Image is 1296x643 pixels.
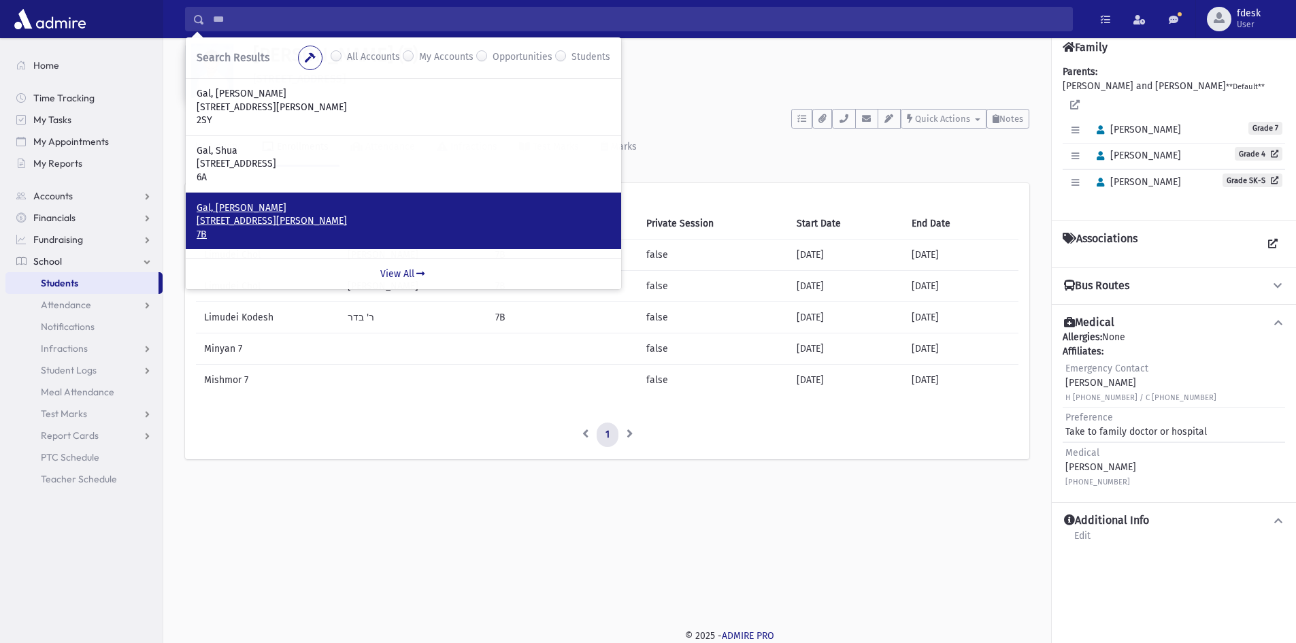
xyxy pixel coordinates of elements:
[487,302,547,333] td: 7B
[493,50,552,66] label: Opportunities
[205,7,1072,31] input: Search
[5,294,163,316] a: Attendance
[1065,446,1136,489] div: [PERSON_NAME]
[5,468,163,490] a: Teacher Schedule
[197,87,610,127] a: Gal, [PERSON_NAME] [STREET_ADDRESS][PERSON_NAME] 2SY
[903,365,1018,396] td: [DATE]
[253,44,1029,67] h1: [PERSON_NAME] (7)
[41,342,88,355] span: Infractions
[788,208,904,240] th: Start Date
[5,446,163,468] a: PTC Schedule
[1065,447,1099,459] span: Medical
[571,50,610,66] label: Students
[186,258,621,289] a: View All
[41,364,97,376] span: Student Logs
[1063,330,1285,491] div: None
[5,87,163,109] a: Time Tracking
[197,144,610,184] a: Gal, Shua [STREET_ADDRESS] 6A
[5,381,163,403] a: Meal Attendance
[197,114,610,127] p: 2SY
[197,228,610,242] p: 7B
[1063,279,1285,293] button: Bus Routes
[33,233,83,246] span: Fundraising
[1065,410,1207,439] div: Take to family doctor or hospital
[33,190,73,202] span: Accounts
[5,131,163,152] a: My Appointments
[1248,122,1282,135] span: Grade 7
[41,429,99,442] span: Report Cards
[197,201,610,215] p: Gal, [PERSON_NAME]
[1235,147,1282,161] a: Grade 4
[196,365,339,396] td: Mishmor 7
[33,114,71,126] span: My Tasks
[1091,124,1181,135] span: [PERSON_NAME]
[253,72,1029,85] h6: [STREET_ADDRESS]
[11,5,89,33] img: AdmirePro
[1091,150,1181,161] span: [PERSON_NAME]
[915,114,970,124] span: Quick Actions
[986,109,1029,129] button: Notes
[1237,19,1261,30] span: User
[5,185,163,207] a: Accounts
[5,403,163,425] a: Test Marks
[41,408,87,420] span: Test Marks
[1064,316,1114,330] h4: Medical
[638,271,788,302] td: false
[1065,478,1130,487] small: [PHONE_NUMBER]
[788,271,904,302] td: [DATE]
[339,302,487,333] td: ר' בדר
[903,208,1018,240] th: End Date
[185,629,1274,643] div: © 2025 -
[1063,316,1285,330] button: Medical
[5,109,163,131] a: My Tasks
[999,114,1023,124] span: Notes
[185,44,239,98] img: +qshv8=
[41,299,91,311] span: Attendance
[41,473,117,485] span: Teacher Schedule
[638,240,788,271] td: false
[41,277,78,289] span: Students
[1063,41,1108,54] h4: Family
[901,109,986,129] button: Quick Actions
[5,152,163,174] a: My Reports
[5,207,163,229] a: Financials
[33,255,62,267] span: School
[903,302,1018,333] td: [DATE]
[1063,331,1102,343] b: Allergies:
[788,333,904,365] td: [DATE]
[722,630,774,642] a: ADMIRE PRO
[197,51,269,64] span: Search Results
[1065,363,1148,374] span: Emergency Contact
[1261,232,1285,257] a: View all Associations
[41,451,99,463] span: PTC Schedule
[1237,8,1261,19] span: fdesk
[197,87,610,101] p: Gal, [PERSON_NAME]
[1063,66,1097,78] b: Parents:
[1063,232,1137,257] h4: Associations
[788,240,904,271] td: [DATE]
[196,302,339,333] td: Limudei Kodesh
[788,365,904,396] td: [DATE]
[33,212,76,224] span: Financials
[903,271,1018,302] td: [DATE]
[1064,279,1129,293] h4: Bus Routes
[638,365,788,396] td: false
[1063,65,1285,210] div: [PERSON_NAME] and [PERSON_NAME]
[1065,393,1216,402] small: H [PHONE_NUMBER] / C [PHONE_NUMBER]
[419,50,473,66] label: My Accounts
[903,333,1018,365] td: [DATE]
[638,302,788,333] td: false
[597,423,618,447] a: 1
[788,302,904,333] td: [DATE]
[347,50,400,66] label: All Accounts
[197,201,610,242] a: Gal, [PERSON_NAME] [STREET_ADDRESS][PERSON_NAME] 7B
[1065,361,1216,404] div: [PERSON_NAME]
[608,141,637,152] div: Marks
[1064,514,1149,528] h4: Additional Info
[33,59,59,71] span: Home
[638,208,788,240] th: Private Session
[1065,412,1113,423] span: Preference
[5,229,163,250] a: Fundraising
[33,92,95,104] span: Time Tracking
[5,54,163,76] a: Home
